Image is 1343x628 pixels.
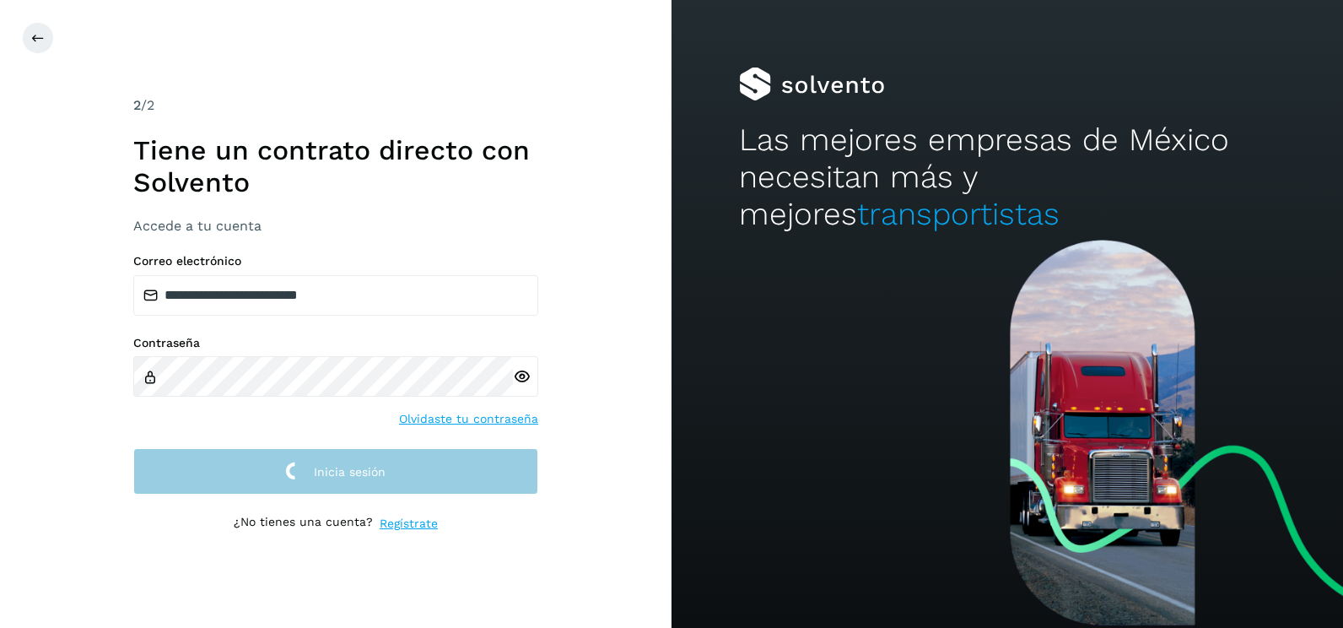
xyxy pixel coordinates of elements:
h2: Las mejores empresas de México necesitan más y mejores [739,122,1276,234]
span: transportistas [857,196,1060,232]
h1: Tiene un contrato directo con Solvento [133,134,538,199]
span: Inicia sesión [314,466,386,478]
button: Inicia sesión [133,448,538,495]
div: /2 [133,95,538,116]
h3: Accede a tu cuenta [133,218,538,234]
label: Contraseña [133,336,538,350]
a: Olvidaste tu contraseña [399,410,538,428]
p: ¿No tienes una cuenta? [234,515,373,533]
span: 2 [133,97,141,113]
label: Correo electrónico [133,254,538,268]
a: Regístrate [380,515,438,533]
